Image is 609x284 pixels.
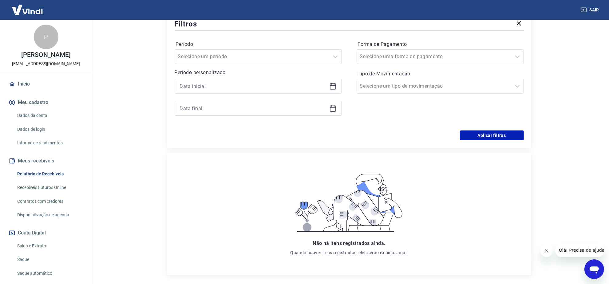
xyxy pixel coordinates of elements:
iframe: Botão para abrir a janela de mensagens [584,259,604,279]
p: [PERSON_NAME] [21,52,70,58]
button: Meu cadastro [7,96,85,109]
button: Sair [579,4,602,16]
button: Meus recebíveis [7,154,85,168]
input: Data inicial [180,82,327,91]
a: Recebíveis Futuros Online [15,181,85,194]
iframe: Fechar mensagem [540,245,553,257]
a: Informe de rendimentos [15,137,85,149]
a: Dados de login [15,123,85,136]
a: Saldo e Extrato [15,240,85,252]
a: Saque [15,253,85,266]
img: Vindi [7,0,47,19]
span: Olá! Precisa de ajuda? [4,4,52,9]
a: Disponibilização de agenda [15,209,85,221]
button: Aplicar filtros [460,130,524,140]
a: Dados da conta [15,109,85,122]
a: Início [7,77,85,91]
span: Não há itens registrados ainda. [313,240,385,246]
label: Tipo de Movimentação [358,70,523,78]
p: [EMAIL_ADDRESS][DOMAIN_NAME] [12,61,80,67]
button: Conta Digital [7,226,85,240]
label: Período [176,41,341,48]
input: Data final [180,104,327,113]
label: Forma de Pagamento [358,41,523,48]
a: Contratos com credores [15,195,85,208]
p: Quando houver itens registrados, eles serão exibidos aqui. [290,250,408,256]
a: Relatório de Recebíveis [15,168,85,180]
div: P [34,25,58,49]
a: Saque automático [15,267,85,280]
p: Período personalizado [175,69,342,76]
h5: Filtros [175,19,197,29]
iframe: Mensagem da empresa [555,243,604,257]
